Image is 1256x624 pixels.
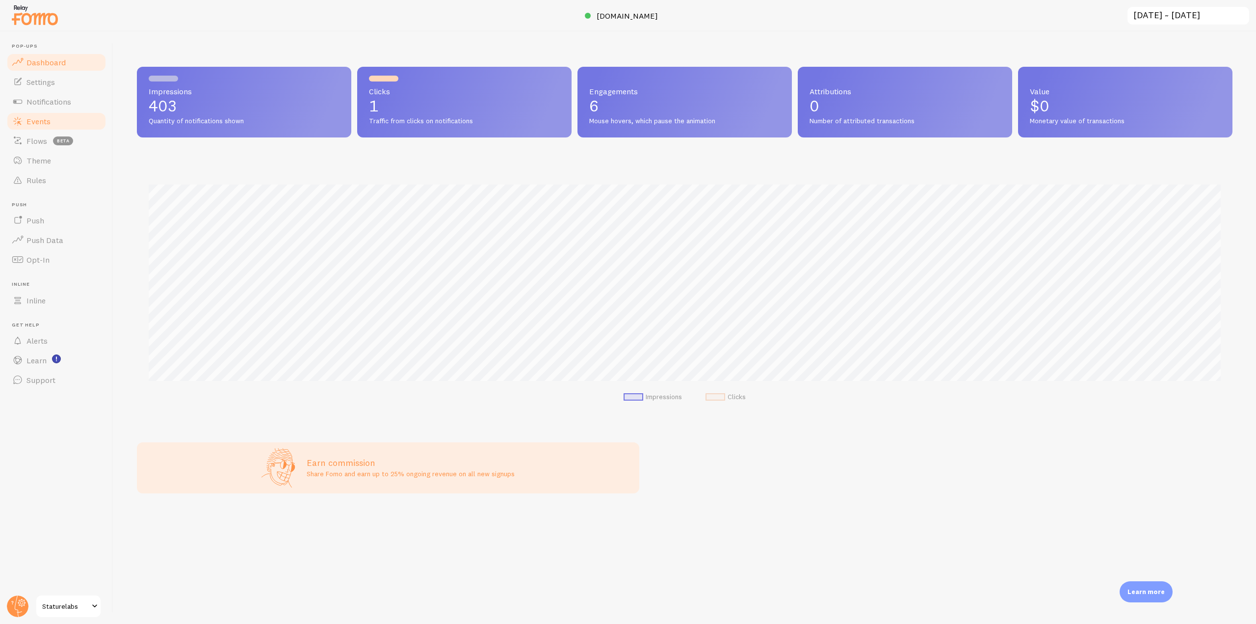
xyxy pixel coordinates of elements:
[589,117,780,126] span: Mouse hovers, which pause the animation
[589,98,780,114] p: 6
[706,393,746,402] li: Clicks
[26,175,46,185] span: Rules
[26,156,51,165] span: Theme
[810,98,1000,114] p: 0
[6,370,107,390] a: Support
[26,296,46,305] span: Inline
[6,131,107,151] a: Flows beta
[26,355,47,365] span: Learn
[6,151,107,170] a: Theme
[6,230,107,250] a: Push Data
[307,469,515,479] p: Share Fomo and earn up to 25% ongoing revenue on all new signups
[52,354,61,363] svg: <p>Watch New Feature Tutorials!</p>
[12,322,107,328] span: Get Help
[26,97,71,107] span: Notifications
[26,57,66,67] span: Dashboard
[12,202,107,208] span: Push
[6,211,107,230] a: Push
[149,117,340,126] span: Quantity of notifications shown
[6,170,107,190] a: Rules
[149,98,340,114] p: 403
[26,216,44,225] span: Push
[1030,87,1221,95] span: Value
[12,281,107,288] span: Inline
[1030,96,1049,115] span: $0
[35,595,102,618] a: Staturelabs
[42,600,89,612] span: Staturelabs
[1127,587,1165,597] p: Learn more
[369,98,560,114] p: 1
[6,250,107,270] a: Opt-In
[26,77,55,87] span: Settings
[6,351,107,370] a: Learn
[6,92,107,111] a: Notifications
[6,331,107,351] a: Alerts
[26,336,48,346] span: Alerts
[307,457,515,468] h3: Earn commission
[149,87,340,95] span: Impressions
[624,393,682,402] li: Impressions
[26,136,47,146] span: Flows
[369,87,560,95] span: Clicks
[26,255,50,265] span: Opt-In
[810,117,1000,126] span: Number of attributed transactions
[6,111,107,131] a: Events
[1120,581,1173,602] div: Learn more
[1030,117,1221,126] span: Monetary value of transactions
[6,53,107,72] a: Dashboard
[26,375,55,385] span: Support
[12,43,107,50] span: Pop-ups
[810,87,1000,95] span: Attributions
[26,116,51,126] span: Events
[6,291,107,310] a: Inline
[6,72,107,92] a: Settings
[53,136,73,145] span: beta
[26,235,63,245] span: Push Data
[10,2,59,27] img: fomo-relay-logo-orange.svg
[369,117,560,126] span: Traffic from clicks on notifications
[589,87,780,95] span: Engagements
